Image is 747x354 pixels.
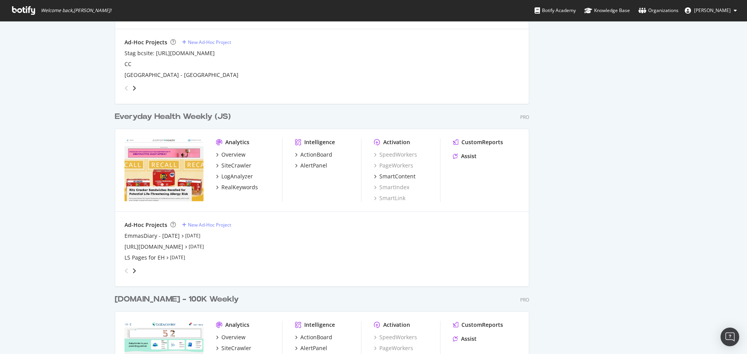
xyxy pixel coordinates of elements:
[304,138,335,146] div: Intelligence
[188,39,231,45] div: New Ad-Hoc Project
[300,344,327,352] div: AlertPanel
[221,173,253,180] div: LogAnalyzer
[216,333,245,341] a: Overview
[115,111,231,122] div: Everyday Health Weekly (JS)
[461,335,477,343] div: Assist
[185,232,200,239] a: [DATE]
[124,138,203,201] img: everydayhealth.com
[383,138,410,146] div: Activation
[124,49,215,57] a: Stag bcsite: [URL][DOMAIN_NAME]
[221,183,258,191] div: RealKeywords
[216,162,251,169] a: SiteCrawler
[216,173,253,180] a: LogAnalyzer
[461,138,503,146] div: CustomReports
[189,243,204,250] a: [DATE]
[216,183,258,191] a: RealKeywords
[374,162,413,169] a: PageWorkers
[225,138,249,146] div: Analytics
[115,111,234,122] a: Everyday Health Weekly (JS)
[221,333,245,341] div: Overview
[124,243,183,251] a: [URL][DOMAIN_NAME]
[461,152,477,160] div: Assist
[221,162,251,169] div: SiteCrawler
[221,151,245,159] div: Overview
[300,151,332,159] div: ActionBoard
[584,7,630,14] div: Knowledge Base
[520,296,529,303] div: Pro
[461,321,503,329] div: CustomReports
[535,7,576,14] div: Botify Academy
[124,221,167,229] div: Ad-Hoc Projects
[374,173,416,180] a: SmartContent
[216,151,245,159] a: Overview
[374,183,409,191] a: SmartIndex
[115,294,242,305] a: [DOMAIN_NAME] - 100K Weekly
[182,39,231,45] a: New Ad-Hoc Project
[124,60,132,68] a: CC
[115,294,239,305] div: [DOMAIN_NAME] - 100K Weekly
[121,265,132,277] div: angle-left
[124,232,180,240] a: EmmasDiary - [DATE]
[170,254,185,261] a: [DATE]
[300,333,332,341] div: ActionBoard
[300,162,327,169] div: AlertPanel
[225,321,249,329] div: Analytics
[295,151,332,159] a: ActionBoard
[383,321,410,329] div: Activation
[374,333,417,341] a: SpeedWorkers
[124,254,165,262] a: LS Pages for EH
[295,333,332,341] a: ActionBoard
[638,7,679,14] div: Organizations
[221,344,251,352] div: SiteCrawler
[121,82,132,94] div: angle-left
[295,344,327,352] a: AlertPanel
[132,84,137,92] div: angle-right
[124,38,167,46] div: Ad-Hoc Projects
[182,221,231,228] a: New Ad-Hoc Project
[41,7,111,14] span: Welcome back, [PERSON_NAME] !
[520,114,529,120] div: Pro
[374,194,405,202] a: SmartLink
[132,267,137,275] div: angle-right
[694,7,731,14] span: Bill Elward
[188,221,231,228] div: New Ad-Hoc Project
[679,4,743,17] button: [PERSON_NAME]
[453,321,503,329] a: CustomReports
[453,335,477,343] a: Assist
[124,71,238,79] a: [GEOGRAPHIC_DATA] - [GEOGRAPHIC_DATA]
[721,328,739,346] div: Open Intercom Messenger
[379,173,416,180] div: SmartContent
[304,321,335,329] div: Intelligence
[453,152,477,160] a: Assist
[374,151,417,159] a: SpeedWorkers
[295,162,327,169] a: AlertPanel
[216,344,251,352] a: SiteCrawler
[374,344,413,352] a: PageWorkers
[453,138,503,146] a: CustomReports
